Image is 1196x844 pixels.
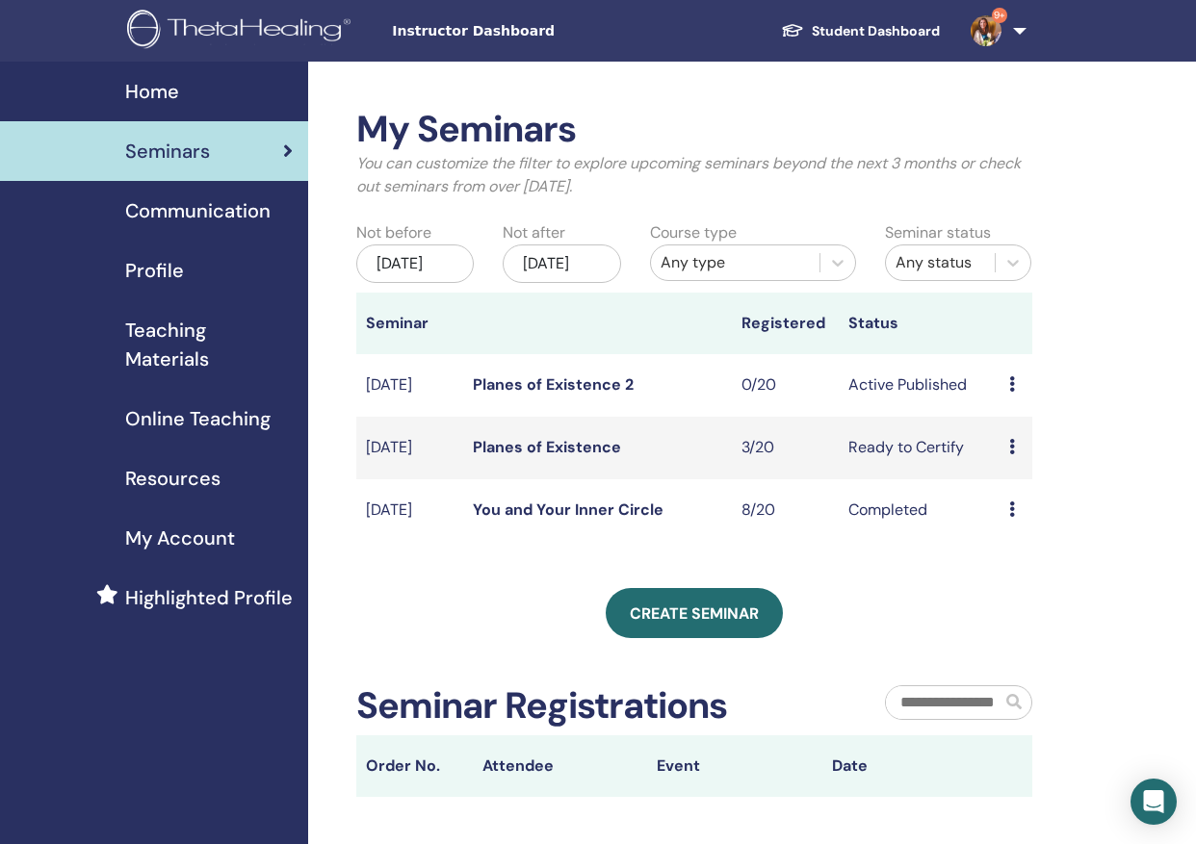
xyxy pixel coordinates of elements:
[647,735,821,797] th: Event
[473,374,634,395] a: Planes of Existence 2
[356,293,463,354] th: Seminar
[125,137,210,166] span: Seminars
[473,499,663,520] a: You and Your Inner Circle
[896,251,986,274] div: Any status
[766,13,955,49] a: Student Dashboard
[125,524,235,552] span: My Account
[606,588,783,638] a: Create seminar
[1131,779,1177,825] div: Open Intercom Messenger
[839,417,1000,479] td: Ready to Certify
[356,152,1032,198] p: You can customize the filter to explore upcoming seminars beyond the next 3 months or check out s...
[356,221,431,244] label: Not before
[356,108,1032,152] h2: My Seminars
[356,684,727,729] h2: Seminar Registrations
[839,354,1000,417] td: Active Published
[356,479,463,542] td: [DATE]
[473,437,621,457] a: Planes of Existence
[732,417,839,479] td: 3/20
[125,316,293,373] span: Teaching Materials
[992,8,1007,23] span: 9+
[125,196,271,225] span: Communication
[503,244,620,283] div: [DATE]
[885,221,991,244] label: Seminar status
[661,251,810,274] div: Any type
[503,221,565,244] label: Not after
[356,354,463,417] td: [DATE]
[732,293,839,354] th: Registered
[392,21,681,41] span: Instructor Dashboard
[839,293,1000,354] th: Status
[732,354,839,417] td: 0/20
[839,479,1000,542] td: Completed
[971,15,1001,46] img: default.jpg
[356,735,473,797] th: Order No.
[356,244,474,283] div: [DATE]
[473,735,647,797] th: Attendee
[822,735,997,797] th: Date
[125,77,179,106] span: Home
[125,256,184,285] span: Profile
[732,479,839,542] td: 8/20
[781,22,804,38] img: graduation-cap-white.svg
[127,10,357,53] img: logo.png
[125,404,271,433] span: Online Teaching
[125,583,293,612] span: Highlighted Profile
[125,464,221,493] span: Resources
[650,221,737,244] label: Course type
[356,417,463,479] td: [DATE]
[630,603,759,624] span: Create seminar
